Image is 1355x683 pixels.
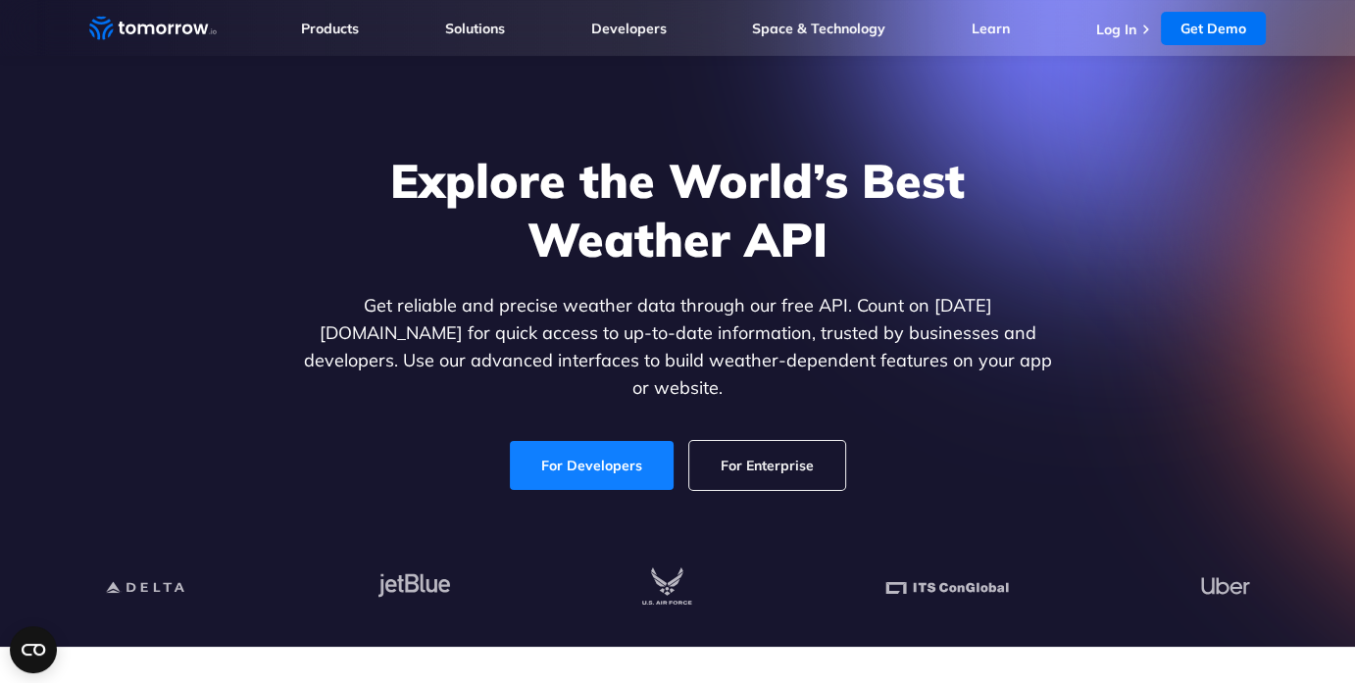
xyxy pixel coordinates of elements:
p: Get reliable and precise weather data through our free API. Count on [DATE][DOMAIN_NAME] for quic... [299,292,1056,402]
a: For Developers [510,441,674,490]
button: Open CMP widget [10,626,57,673]
h1: Explore the World’s Best Weather API [299,151,1056,268]
a: For Enterprise [689,441,845,490]
a: Solutions [445,20,505,37]
a: Space & Technology [752,20,885,37]
a: Developers [591,20,667,37]
a: Log In [1096,21,1136,38]
a: Home link [89,14,217,43]
a: Get Demo [1161,12,1266,45]
a: Products [301,20,359,37]
a: Learn [972,20,1010,37]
